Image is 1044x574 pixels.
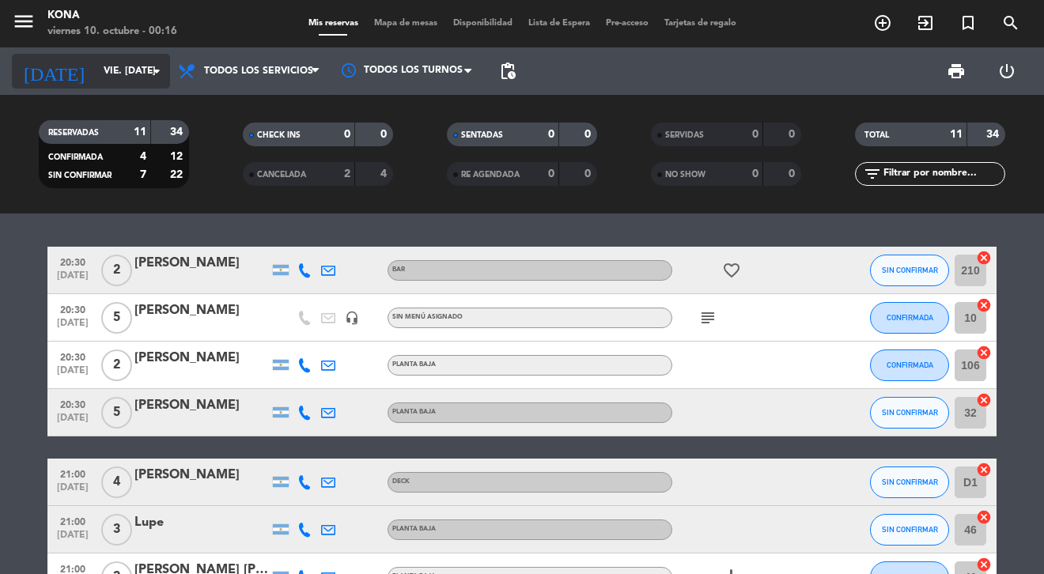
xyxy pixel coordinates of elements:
[873,13,892,32] i: add_circle_outline
[392,266,405,273] span: BAR
[665,171,705,179] span: NO SHOW
[204,66,313,77] span: Todos los servicios
[498,62,517,81] span: pending_actions
[584,168,594,179] strong: 0
[53,464,93,482] span: 21:00
[870,255,949,286] button: SIN CONFIRMAR
[12,9,36,39] button: menu
[257,171,306,179] span: CANCELADA
[53,395,93,413] span: 20:30
[752,129,758,140] strong: 0
[101,466,132,498] span: 4
[392,409,436,415] span: PLANTA BAJA
[882,478,938,486] span: SIN CONFIRMAR
[976,345,992,361] i: cancel
[53,413,93,431] span: [DATE]
[870,302,949,334] button: CONFIRMADA
[1001,13,1020,32] i: search
[53,270,93,289] span: [DATE]
[976,557,992,572] i: cancel
[344,168,350,179] strong: 2
[982,47,1032,95] div: LOG OUT
[976,297,992,313] i: cancel
[461,171,520,179] span: RE AGENDADA
[101,397,132,429] span: 5
[134,465,269,485] div: [PERSON_NAME]
[134,395,269,416] div: [PERSON_NAME]
[101,302,132,334] span: 5
[53,365,93,383] span: [DATE]
[134,127,146,138] strong: 11
[722,261,741,280] i: favorite_border
[445,19,520,28] span: Disponibilidad
[882,525,938,534] span: SIN CONFIRMAR
[870,514,949,546] button: SIN CONFIRMAR
[101,349,132,381] span: 2
[976,250,992,266] i: cancel
[916,13,935,32] i: exit_to_app
[147,62,166,81] i: arrow_drop_down
[53,318,93,336] span: [DATE]
[698,308,717,327] i: subject
[976,509,992,525] i: cancel
[520,19,598,28] span: Lista de Espera
[47,24,177,40] div: viernes 10. octubre - 00:16
[48,129,99,137] span: RESERVADAS
[976,462,992,478] i: cancel
[140,151,146,162] strong: 4
[170,151,186,162] strong: 12
[665,131,704,139] span: SERVIDAS
[140,169,146,180] strong: 7
[257,131,301,139] span: CHECK INS
[53,300,93,318] span: 20:30
[548,168,554,179] strong: 0
[887,361,933,369] span: CONFIRMADA
[392,314,463,320] span: Sin menú asignado
[870,397,949,429] button: SIN CONFIRMAR
[997,62,1016,81] i: power_settings_new
[789,168,798,179] strong: 0
[101,255,132,286] span: 2
[380,168,390,179] strong: 4
[48,153,103,161] span: CONFIRMADA
[864,131,889,139] span: TOTAL
[380,129,390,140] strong: 0
[134,300,269,321] div: [PERSON_NAME]
[12,9,36,33] i: menu
[53,252,93,270] span: 20:30
[53,347,93,365] span: 20:30
[53,530,93,548] span: [DATE]
[863,164,882,183] i: filter_list
[752,168,758,179] strong: 0
[548,129,554,140] strong: 0
[345,311,359,325] i: headset_mic
[789,129,798,140] strong: 0
[656,19,744,28] span: Tarjetas de regalo
[53,512,93,530] span: 21:00
[882,408,938,417] span: SIN CONFIRMAR
[301,19,366,28] span: Mis reservas
[947,62,966,81] span: print
[170,169,186,180] strong: 22
[870,466,949,498] button: SIN CONFIRMAR
[986,129,1002,140] strong: 34
[53,482,93,500] span: [DATE]
[959,13,978,32] i: turned_in_not
[870,349,949,381] button: CONFIRMADA
[882,165,1004,183] input: Filtrar por nombre...
[134,348,269,368] div: [PERSON_NAME]
[598,19,656,28] span: Pre-acceso
[12,54,96,89] i: [DATE]
[101,514,132,546] span: 3
[344,129,350,140] strong: 0
[134,253,269,274] div: [PERSON_NAME]
[887,313,933,322] span: CONFIRMADA
[882,266,938,274] span: SIN CONFIRMAR
[48,172,112,179] span: SIN CONFIRMAR
[134,512,269,533] div: Lupe
[170,127,186,138] strong: 34
[976,392,992,408] i: cancel
[392,361,436,368] span: PLANTA BAJA
[461,131,503,139] span: SENTADAS
[392,526,436,532] span: PLANTA BAJA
